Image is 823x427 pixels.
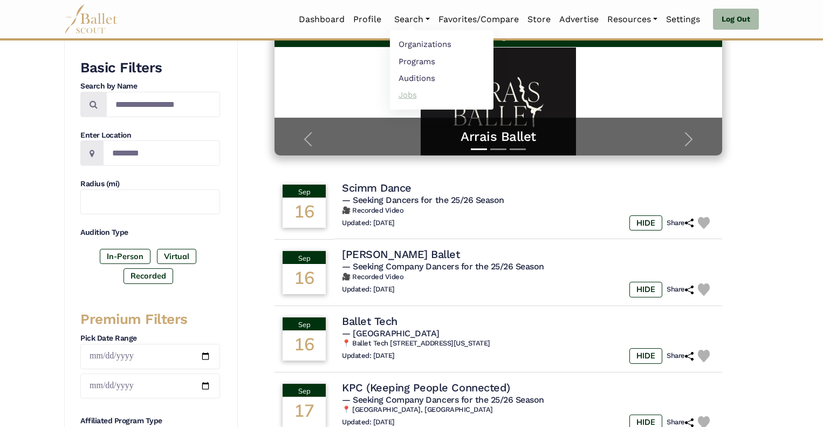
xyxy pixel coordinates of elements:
h6: 🎥 Recorded Video [342,206,714,215]
label: Virtual [157,249,196,264]
h4: Ballet Tech [342,314,397,328]
a: Store [523,8,555,31]
a: Search [390,8,434,31]
h4: Scimm Dance [342,181,412,195]
h6: Share [667,418,694,427]
h6: Share [667,285,694,294]
a: Programs [390,53,493,70]
span: — Seeking Company Dancers for the 25/26 Season [342,261,544,272]
a: Auditions [390,70,493,86]
h4: Radius (mi) [80,179,220,189]
a: Favorites/Compare [434,8,523,31]
h3: Basic Filters [80,59,220,77]
h4: Enter Location [80,130,220,141]
label: HIDE [629,215,662,231]
input: Location [103,140,220,166]
span: — [GEOGRAPHIC_DATA] [342,328,440,338]
ul: Resources [390,30,493,110]
h6: Share [667,219,694,228]
a: Resources [603,8,662,31]
h6: 🎥 Recorded Video [342,273,714,282]
h4: KPC (Keeping People Connected) [342,381,510,395]
h6: Updated: [DATE] [342,351,395,361]
div: 16 [283,264,326,294]
a: Organizations [390,36,493,53]
div: Sep [283,317,326,330]
div: 17 [283,397,326,427]
a: Log Out [713,9,759,30]
h4: Affiliated Program Type [80,416,220,426]
h4: Pick Date Range [80,333,220,344]
input: Search by names... [106,92,220,117]
h4: Audition Type [80,227,220,238]
div: Sep [283,251,326,264]
a: Advertise [555,8,603,31]
h6: 📍 [GEOGRAPHIC_DATA], [GEOGRAPHIC_DATA] [342,405,714,415]
h6: Share [667,351,694,361]
span: — Seeking Dancers for the 25/26 Season [342,195,504,205]
h6: Updated: [DATE] [342,219,395,228]
h4: [PERSON_NAME] Ballet [342,247,459,261]
a: Jobs [390,86,493,103]
div: 16 [283,330,326,361]
label: In-Person [100,249,150,264]
h6: Updated: [DATE] [342,285,395,294]
a: Dashboard [294,8,349,31]
button: Slide 3 [510,143,526,155]
label: HIDE [629,348,662,363]
label: Recorded [124,268,173,283]
button: Slide 2 [490,143,506,155]
button: Slide 1 [471,143,487,155]
a: Arrais Ballet [285,128,711,145]
h4: Search by Name [80,81,220,92]
div: Sep [283,384,326,397]
div: Sep [283,185,326,198]
div: 16 [283,198,326,228]
h6: 📍 Ballet Tech [STREET_ADDRESS][US_STATE] [342,339,714,348]
h3: Premium Filters [80,310,220,329]
a: Profile [349,8,386,31]
h6: Updated: [DATE] [342,418,395,427]
a: Settings [662,8,704,31]
label: HIDE [629,282,662,297]
span: — Seeking Company Dancers for the 25/26 Season [342,395,544,405]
